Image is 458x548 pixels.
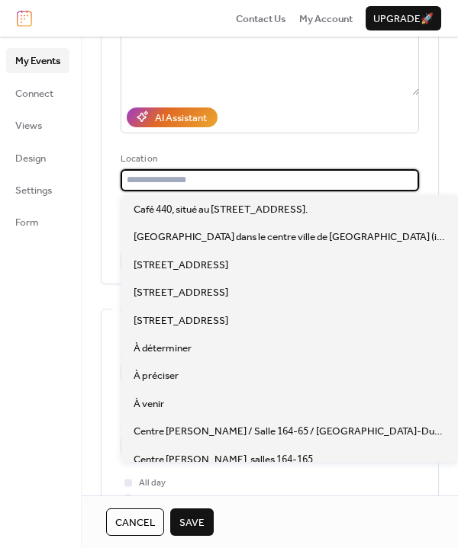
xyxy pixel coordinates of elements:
span: Upgrade 🚀 [373,11,434,27]
span: Centre [PERSON_NAME] / Salle 164-65 / [GEOGRAPHIC_DATA]-Ducharme [STREET_ADDRESS][PERSON_NAME] [134,424,447,439]
button: Upgrade🚀 [366,6,441,30]
button: AI Assistant [127,107,218,127]
a: Form [6,210,69,234]
div: AI Assistant [155,111,207,126]
span: À venir [134,396,164,412]
img: logo [17,10,32,27]
span: Cancel [115,515,155,530]
span: Café 440, situé au [STREET_ADDRESS]. [134,202,308,217]
span: Design [15,151,46,166]
a: My Events [6,48,69,72]
span: Centre [PERSON_NAME], salles 164-165 [134,452,313,467]
span: À préciser [134,368,179,383]
a: Views [6,113,69,137]
a: Design [6,146,69,170]
span: Views [15,118,42,133]
a: Connect [6,81,69,105]
div: Location [121,152,416,167]
button: Save [170,508,214,536]
span: Connect [15,86,53,101]
span: My Events [15,53,60,69]
span: All day [139,476,166,491]
span: Save [179,515,205,530]
span: [GEOGRAPHIC_DATA] dans le centre ville de [GEOGRAPHIC_DATA] (il y a des stationnements payants à ... [134,229,447,245]
span: [STREET_ADDRESS] [134,285,228,300]
a: Settings [6,178,69,202]
span: Contact Us [236,11,286,27]
span: Show date only [139,492,199,507]
span: [STREET_ADDRESS] [134,258,228,273]
span: Form [15,215,39,230]
a: My Account [299,11,353,26]
span: My Account [299,11,353,27]
button: Cancel [106,508,164,536]
span: Settings [15,183,52,198]
span: À déterminer [134,341,192,356]
a: Contact Us [236,11,286,26]
span: [STREET_ADDRESS] [134,313,228,328]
